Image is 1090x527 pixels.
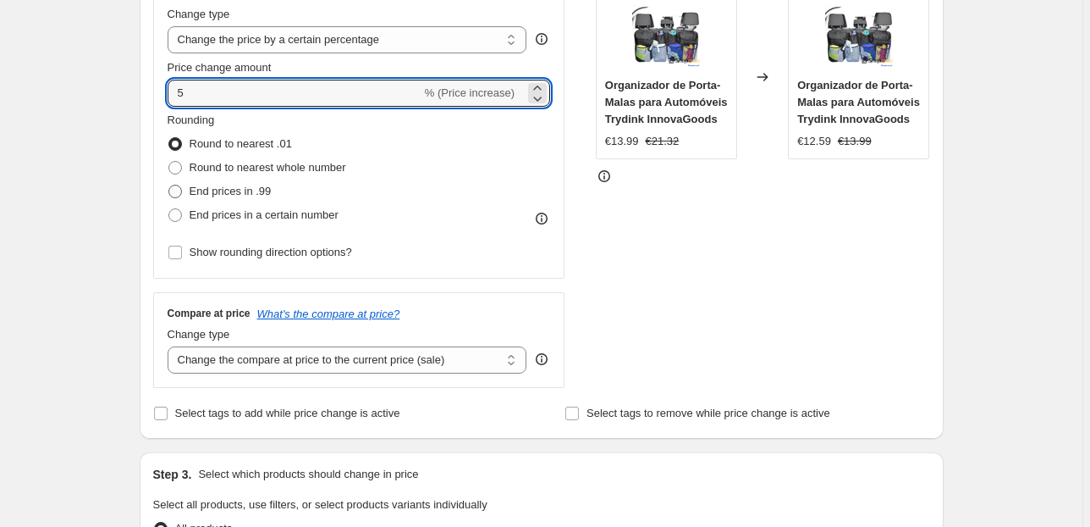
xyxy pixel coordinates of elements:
span: Change type [168,8,230,20]
div: €12.59 [797,133,831,150]
p: Select which products should change in price [198,466,418,483]
span: Select tags to remove while price change is active [586,407,830,419]
span: Price change amount [168,61,272,74]
span: Rounding [168,114,215,126]
h2: Step 3. [153,466,192,483]
span: Round to nearest .01 [190,137,292,150]
input: -15 [168,80,421,107]
strike: €13.99 [838,133,872,150]
div: €13.99 [605,133,639,150]
div: help [533,31,550,47]
span: Round to nearest whole number [190,161,346,174]
img: organizador-de-porta-malas-para-automoveis-trydink-innovagoods-603_80x.webp [825,4,893,72]
span: Organizador de Porta-Malas para Automóveis Trydink InnovaGoods [797,79,920,125]
h3: Compare at price [168,307,250,320]
span: End prices in .99 [190,185,272,197]
span: Show rounding direction options? [190,246,352,258]
span: % (Price increase) [425,86,515,99]
strike: €21.32 [646,133,680,150]
span: Organizador de Porta-Malas para Automóveis Trydink InnovaGoods [605,79,728,125]
button: What's the compare at price? [257,308,400,320]
span: Select all products, use filters, or select products variants individually [153,498,487,511]
span: Select tags to add while price change is active [175,407,400,419]
span: End prices in a certain number [190,208,339,221]
img: organizador-de-porta-malas-para-automoveis-trydink-innovagoods-603_80x.webp [632,4,700,72]
div: help [533,351,550,368]
span: Change type [168,328,230,341]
